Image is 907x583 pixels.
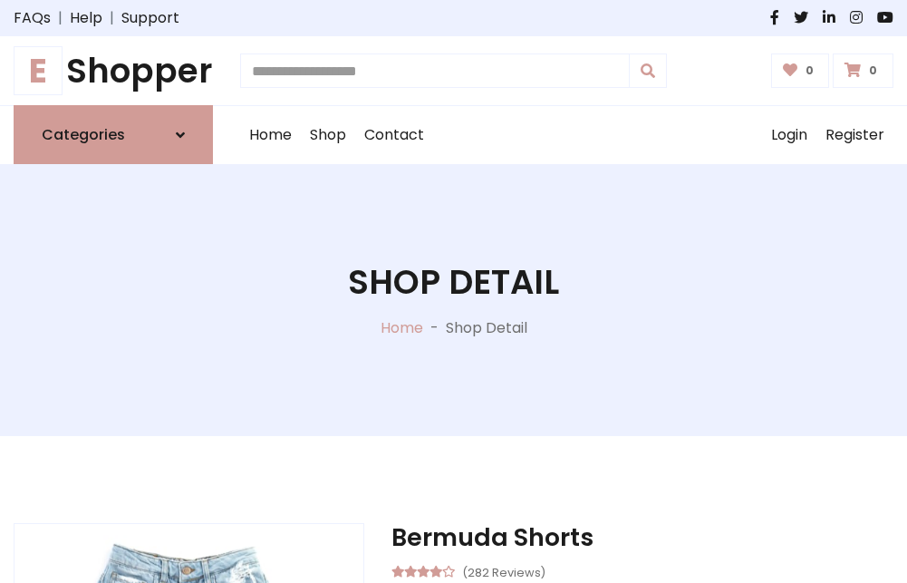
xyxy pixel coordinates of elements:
[381,317,423,338] a: Home
[816,106,893,164] a: Register
[102,7,121,29] span: |
[14,51,213,91] h1: Shopper
[42,126,125,143] h6: Categories
[864,63,882,79] span: 0
[14,105,213,164] a: Categories
[355,106,433,164] a: Contact
[240,106,301,164] a: Home
[51,7,70,29] span: |
[762,106,816,164] a: Login
[833,53,893,88] a: 0
[423,317,446,339] p: -
[771,53,830,88] a: 0
[301,106,355,164] a: Shop
[14,7,51,29] a: FAQs
[121,7,179,29] a: Support
[462,560,545,582] small: (282 Reviews)
[801,63,818,79] span: 0
[70,7,102,29] a: Help
[348,262,559,302] h1: Shop Detail
[391,523,893,552] h3: Bermuda Shorts
[14,46,63,95] span: E
[14,51,213,91] a: EShopper
[446,317,527,339] p: Shop Detail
